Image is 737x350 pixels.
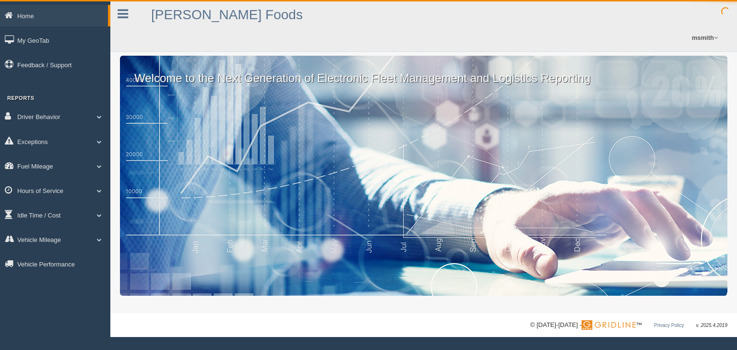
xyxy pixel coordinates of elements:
span: v. 2025.4.2019 [696,323,727,328]
a: msmith [687,24,723,51]
p: Welcome to the Next Generation of Electronic Fleet Management and Logistics Reporting [120,56,727,86]
a: [PERSON_NAME] Foods [151,7,303,22]
a: Privacy Policy [654,323,684,328]
div: © [DATE]-[DATE] - ™ [530,320,727,330]
img: Gridline [582,320,636,330]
